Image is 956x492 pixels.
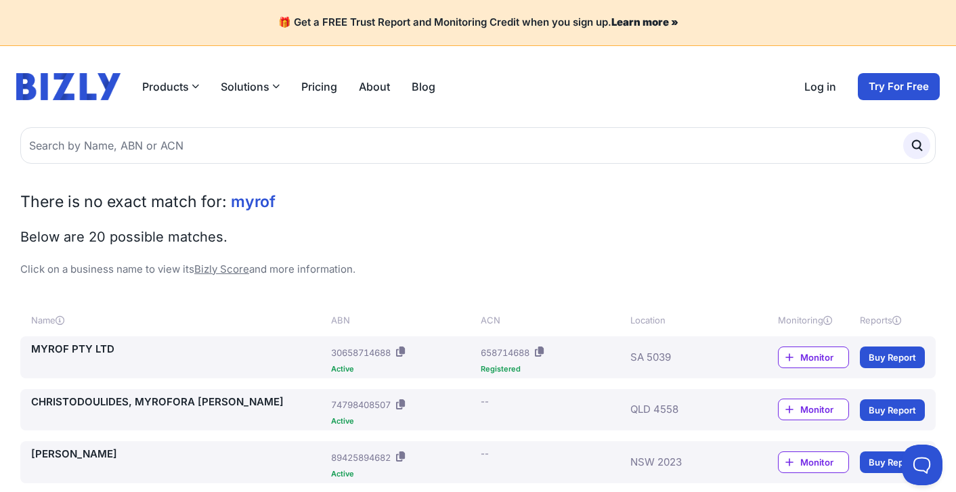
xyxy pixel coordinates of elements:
span: Monitor [800,351,848,364]
div: -- [481,395,489,408]
a: CHRISTODOULIDES, MYROFORA [PERSON_NAME] [31,395,326,410]
div: Location [630,313,737,327]
div: ABN [331,313,475,327]
div: Active [331,365,475,373]
a: Monitor [778,346,849,368]
div: QLD 4558 [630,395,737,426]
a: Buy Report [860,346,925,368]
a: [PERSON_NAME] [31,447,326,462]
p: Click on a business name to view its and more information. [20,262,936,277]
a: Bizly Score [194,263,249,275]
a: Learn more » [611,16,678,28]
div: Active [331,470,475,478]
div: SA 5039 [630,342,737,373]
span: Below are 20 possible matches. [20,229,227,245]
div: 74798408507 [331,398,391,411]
input: Search by Name, ABN or ACN [20,127,936,164]
div: 89425894682 [331,451,391,464]
div: 658714688 [481,346,529,359]
span: Monitor [800,455,848,469]
a: About [359,79,390,95]
div: NSW 2023 [630,447,737,478]
div: ACN [481,313,625,327]
a: Buy Report [860,399,925,421]
a: MYROF PTY LTD [31,342,326,357]
a: Log in [804,79,836,95]
a: Pricing [301,79,337,95]
div: Name [31,313,326,327]
a: Monitor [778,451,849,473]
div: -- [481,447,489,460]
span: Monitor [800,403,848,416]
button: Solutions [221,79,280,95]
div: Active [331,418,475,425]
span: There is no exact match for: [20,192,227,211]
button: Products [142,79,199,95]
div: 30658714688 [331,346,391,359]
a: Monitor [778,399,849,420]
div: Monitoring [778,313,849,327]
iframe: Toggle Customer Support [902,445,942,485]
div: Reports [860,313,925,327]
a: Try For Free [858,73,940,100]
a: Blog [412,79,435,95]
span: myrof [231,192,276,211]
div: Registered [481,365,625,373]
h4: 🎁 Get a FREE Trust Report and Monitoring Credit when you sign up. [16,16,940,29]
a: Buy Report [860,451,925,473]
